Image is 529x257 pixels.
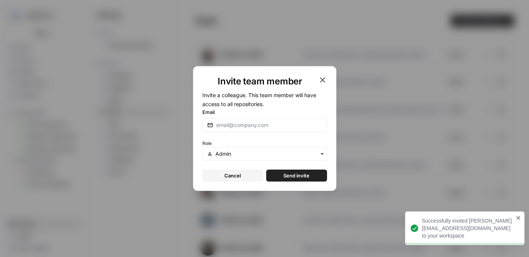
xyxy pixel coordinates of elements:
[202,140,212,146] span: Role
[215,150,322,158] input: Admin
[202,75,318,87] h1: Invite team member
[202,92,316,107] span: Invite a colleague. This team member will have access to all repositories.
[202,108,327,116] label: Email
[266,170,327,182] button: Send invite
[224,172,241,179] span: Cancel
[202,170,263,182] button: Cancel
[422,217,514,239] div: Successfully invited [PERSON_NAME][EMAIL_ADDRESS][DOMAIN_NAME] to your workspace
[216,121,322,129] input: email@company.com
[283,172,309,179] span: Send invite
[516,215,521,221] button: close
